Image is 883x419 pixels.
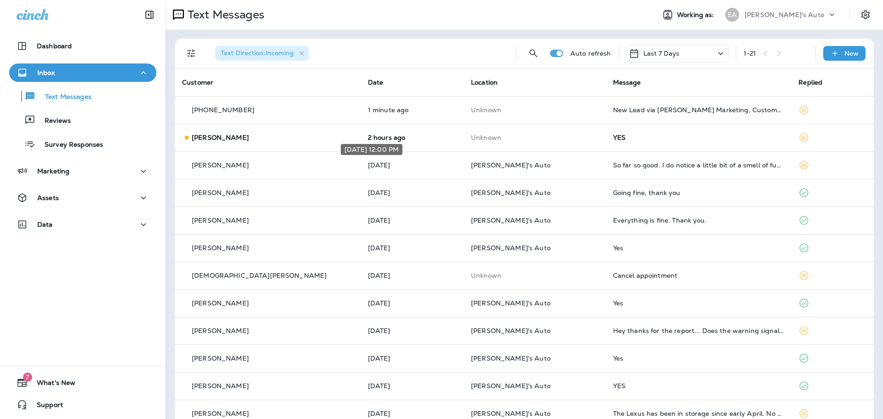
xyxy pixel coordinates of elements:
p: Aug 17, 2025 11:31 AM [368,382,456,390]
span: Message [613,78,641,86]
button: Settings [857,6,874,23]
p: Aug 19, 2025 02:02 PM [368,244,456,252]
div: Yes [613,299,784,307]
button: Dashboard [9,37,156,55]
p: Survey Responses [35,141,103,149]
p: [PERSON_NAME] [192,327,249,334]
span: [PERSON_NAME]'s Auto [471,299,550,307]
p: Inbox [37,69,55,76]
p: [PERSON_NAME] [192,217,249,224]
div: Yes [613,244,784,252]
button: Marketing [9,162,156,180]
p: Dashboard [37,42,72,50]
p: Text Messages [184,8,264,22]
p: Aug 18, 2025 04:22 PM [368,327,456,334]
button: Data [9,215,156,234]
button: Assets [9,189,156,207]
p: Reviews [35,117,71,126]
p: [PERSON_NAME] [192,244,249,252]
p: Assets [37,194,59,201]
p: Aug 19, 2025 11:18 AM [368,299,456,307]
span: [PERSON_NAME]'s Auto [471,244,550,252]
span: [PERSON_NAME]'s Auto [471,189,550,197]
p: [PHONE_NUMBER] [192,106,254,114]
span: Replied [798,78,822,86]
div: So far so good. I do notice a little bit of a smell of fuel and believe that the exhaust might be... [613,161,784,169]
p: Aug 20, 2025 12:00 PM [368,161,456,169]
p: [PERSON_NAME] [192,382,249,390]
p: Text Messages [36,93,92,102]
p: Auto refresh [570,50,611,57]
span: Working as: [677,11,716,19]
p: New [844,50,859,57]
span: [PERSON_NAME]'s Auto [471,382,550,390]
div: YES [613,134,784,141]
p: [PERSON_NAME] [192,161,249,169]
span: What's New [28,379,75,390]
div: New Lead via Merrick Marketing, Customer Name: Edmund A., Contact info: 8508642366, Job Info: It ... [613,106,784,114]
span: 7 [23,373,32,382]
p: [PERSON_NAME] [192,134,249,141]
button: Support [9,396,156,414]
div: Everything is fine. Thank you. [613,217,784,224]
button: Text Messages [9,86,156,106]
span: Text Direction : Incoming [221,49,294,57]
span: [PERSON_NAME]'s Auto [471,354,550,362]
span: [PERSON_NAME]'s Auto [471,216,550,224]
button: Reviews [9,110,156,130]
button: Collapse Sidebar [137,6,162,24]
span: Date [368,78,384,86]
div: Going fine, thank you [613,189,784,196]
p: Aug 21, 2025 01:38 PM [368,106,456,114]
p: [DEMOGRAPHIC_DATA][PERSON_NAME] [192,272,327,279]
p: Aug 16, 2025 06:05 PM [368,410,456,417]
button: Inbox [9,63,156,82]
p: Aug 21, 2025 11:34 AM [368,134,456,141]
p: Aug 19, 2025 12:41 PM [368,272,456,279]
p: [PERSON_NAME] [192,189,249,196]
p: This customer does not have a last location and the phone number they messaged is not assigned to... [471,106,598,114]
p: Aug 18, 2025 11:19 AM [368,355,456,362]
span: [PERSON_NAME]'s Auto [471,161,550,169]
p: This customer does not have a last location and the phone number they messaged is not assigned to... [471,134,598,141]
div: Yes [613,355,784,362]
p: [PERSON_NAME] [192,355,249,362]
p: This customer does not have a last location and the phone number they messaged is not assigned to... [471,272,598,279]
div: 1 - 21 [744,50,757,57]
span: [PERSON_NAME]'s Auto [471,327,550,335]
div: Hey thanks for the report... Does the warning signal mean motor issue? Or is it related to the tires [613,327,784,334]
p: Last 7 Days [643,50,680,57]
div: EA [725,8,739,22]
span: Support [28,401,63,412]
button: 7What's New [9,373,156,392]
div: YES [613,382,784,390]
p: Aug 20, 2025 11:21 AM [368,217,456,224]
button: Survey Responses [9,134,156,154]
button: Filters [182,44,201,63]
p: [PERSON_NAME] [192,410,249,417]
div: Cancel appointment [613,272,784,279]
div: [DATE] 12:00 PM [341,144,402,155]
span: Location [471,78,498,86]
p: Data [37,221,53,228]
div: The Lexus has been in storage since early April. No service needed right now. [613,410,784,417]
span: [PERSON_NAME]'s Auto [471,409,550,418]
p: Aug 20, 2025 11:21 AM [368,189,456,196]
p: [PERSON_NAME]'s Auto [745,11,824,18]
button: Search Messages [524,44,543,63]
p: Marketing [37,167,69,175]
p: [PERSON_NAME] [192,299,249,307]
div: Text Direction:Incoming [215,46,309,61]
span: Customer [182,78,213,86]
